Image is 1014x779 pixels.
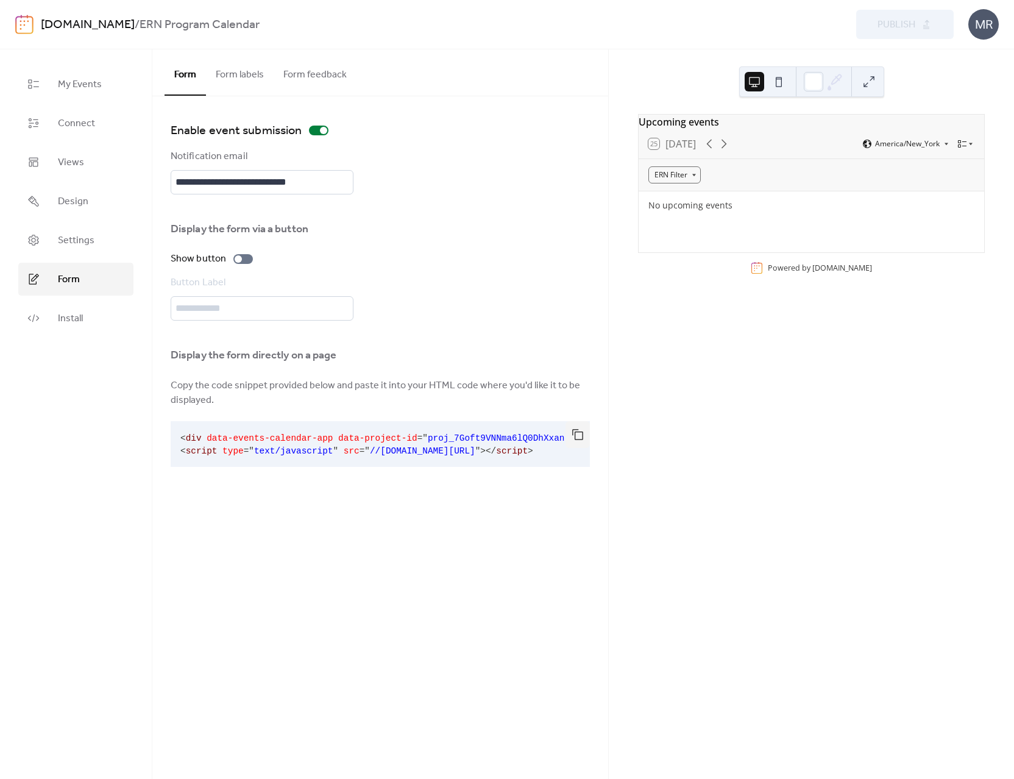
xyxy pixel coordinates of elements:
span: div [186,433,202,443]
span: > [480,446,486,456]
span: " [422,433,428,443]
div: Powered by [768,263,872,273]
span: data-project-id [338,433,417,443]
div: Upcoming events [639,115,984,129]
div: MR [968,9,999,40]
span: = [417,433,423,443]
button: Form labels [206,49,274,94]
span: script [496,446,528,456]
a: [DOMAIN_NAME] [41,13,135,37]
span: Settings [58,233,94,248]
button: Form feedback [274,49,356,94]
a: Connect [18,107,133,140]
span: Views [58,155,84,170]
b: / [135,13,140,37]
a: Form [18,263,133,296]
span: //[DOMAIN_NAME][URL] [370,446,475,456]
span: src [344,446,360,456]
span: > [528,446,533,456]
span: proj_7Goft9VNNma6lQ0DhXxan [428,433,565,443]
a: Views [18,146,133,179]
b: ERN Program Calendar [140,13,260,37]
span: script [186,446,218,456]
div: Notification email [171,149,351,164]
span: = [244,446,249,456]
a: Design [18,185,133,218]
img: logo [15,15,34,34]
span: type [222,446,244,456]
span: Enable event submission [171,121,302,141]
span: Design [58,194,88,209]
span: Form [58,272,80,287]
span: " [364,446,370,456]
span: " [564,433,570,443]
div: Display the form via a button [171,222,351,237]
span: " [249,446,254,456]
span: " [475,446,481,456]
span: data-events-calendar-app [207,433,333,443]
span: America/New_York [875,140,940,148]
a: My Events [18,68,133,101]
span: = [360,446,365,456]
div: Show button [171,252,226,266]
a: [DOMAIN_NAME] [812,263,872,273]
span: " [333,446,338,456]
span: text/javascript [254,446,333,456]
span: Connect [58,116,95,131]
button: Form [165,49,206,96]
div: Display the form directly on a page [171,348,587,363]
span: My Events [58,77,102,92]
span: < [180,433,186,443]
span: Copy the code snippet provided below and paste it into your HTML code where you'd like it to be d... [171,379,590,408]
div: No upcoming events [648,199,974,212]
a: Settings [18,224,133,257]
a: Install [18,302,133,335]
span: < [180,446,186,456]
span: Install [58,311,83,326]
span: </ [486,446,496,456]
